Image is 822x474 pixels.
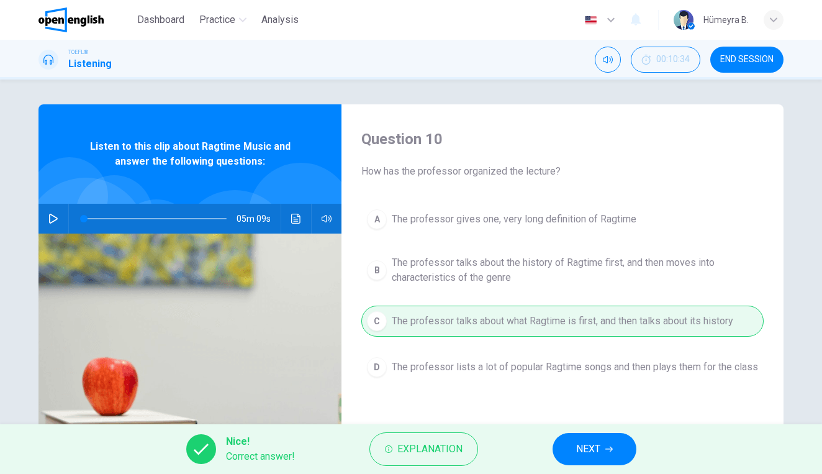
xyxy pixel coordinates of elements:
a: OpenEnglish logo [38,7,132,32]
button: Analysis [256,9,304,31]
span: Nice! [226,434,295,449]
span: 05m 09s [237,204,281,234]
img: en [583,16,598,25]
span: Explanation [397,440,463,458]
button: Dashboard [132,9,189,31]
span: END SESSION [720,55,774,65]
button: Click to see the audio transcription [286,204,306,234]
span: Listen to this clip about Ragtime Music and answer the following questions: [79,139,301,169]
button: Explanation [369,432,478,466]
button: END SESSION [710,47,784,73]
span: Analysis [261,12,299,27]
img: OpenEnglish logo [38,7,104,32]
div: Hümeyra B. [703,12,749,27]
span: TOEFL® [68,48,88,57]
span: Correct answer! [226,449,295,464]
span: Dashboard [137,12,184,27]
span: 00:10:34 [656,55,690,65]
span: How has the professor organized the lecture? [361,164,764,179]
h4: Question 10 [361,129,764,149]
div: Mute [595,47,621,73]
img: Profile picture [674,10,693,30]
button: Practice [194,9,251,31]
button: NEXT [553,433,636,465]
h1: Listening [68,57,112,71]
button: 00:10:34 [631,47,700,73]
span: Practice [199,12,235,27]
div: Hide [631,47,700,73]
span: NEXT [576,440,600,458]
